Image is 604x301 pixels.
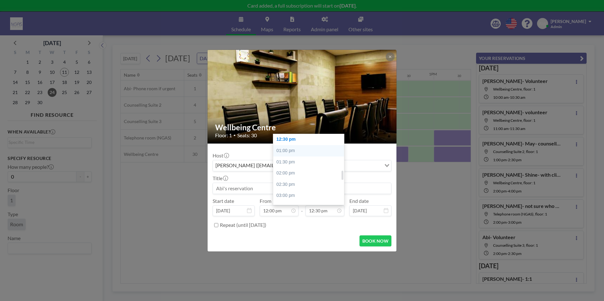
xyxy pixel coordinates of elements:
[273,156,347,168] div: 01:30 pm
[220,222,266,228] label: Repeat (until [DATE])
[273,201,347,213] div: 03:30 pm
[208,33,397,160] img: 537.jpg
[213,198,234,204] label: Start date
[213,160,391,171] div: Search for option
[213,152,228,159] label: Host
[273,134,347,145] div: 12:30 pm
[213,183,391,194] input: Abi's reservation
[215,132,232,139] span: Floor: 1
[273,145,347,156] div: 01:00 pm
[359,235,391,246] button: BOOK NOW
[273,168,347,179] div: 02:00 pm
[213,175,227,181] label: Title
[215,123,390,132] h2: Wellbeing Centre
[345,162,381,170] input: Search for option
[237,132,257,139] span: Seats: 30
[301,200,303,214] span: -
[273,190,347,201] div: 03:00 pm
[273,179,347,190] div: 02:30 pm
[214,162,344,170] span: [PERSON_NAME] ([EMAIL_ADDRESS][DOMAIN_NAME])
[349,198,369,204] label: End date
[233,133,236,138] span: •
[260,198,271,204] label: From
